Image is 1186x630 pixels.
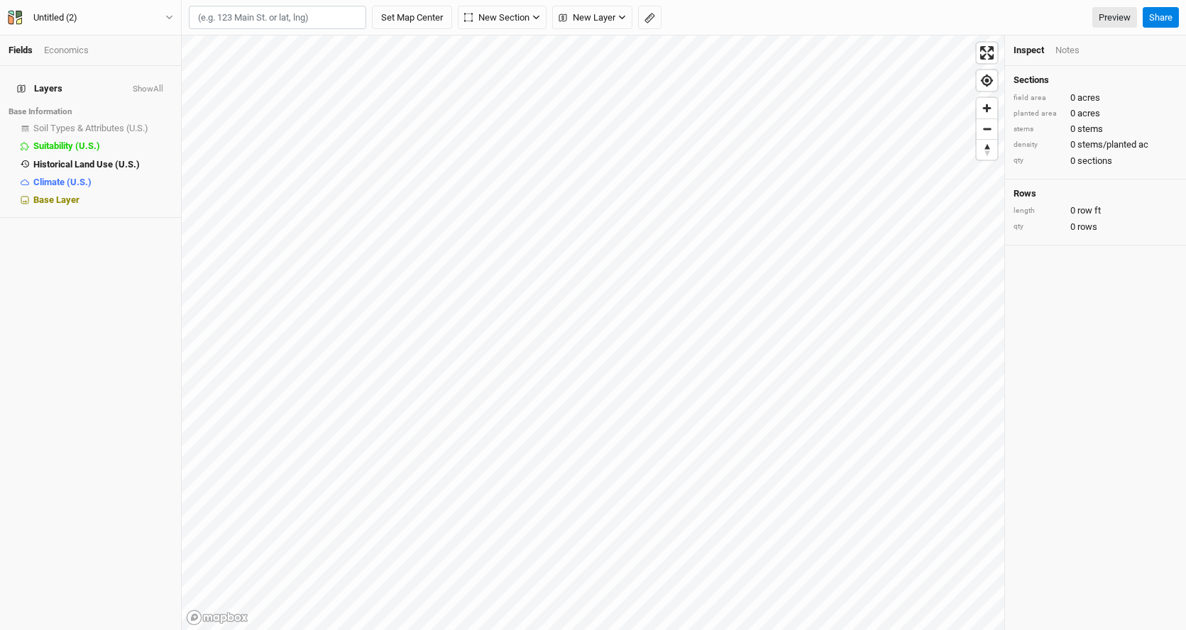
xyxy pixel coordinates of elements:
[132,84,164,94] button: ShowAll
[1014,140,1063,150] div: density
[1055,44,1080,57] div: Notes
[559,11,615,25] span: New Layer
[182,35,1004,630] canvas: Map
[9,45,33,55] a: Fields
[33,140,100,151] span: Suitability (U.S.)
[1014,155,1177,167] div: 0
[1077,123,1103,136] span: stems
[189,6,366,30] input: (e.g. 123 Main St. or lat, lng)
[1014,206,1063,216] div: length
[17,83,62,94] span: Layers
[1014,188,1177,199] h4: Rows
[977,43,997,63] button: Enter fullscreen
[1014,44,1044,57] div: Inspect
[1014,93,1063,104] div: field area
[33,194,172,206] div: Base Layer
[1077,138,1148,151] span: stems/planted ac
[1014,109,1063,119] div: planted area
[1077,204,1101,217] span: row ft
[1014,124,1063,135] div: stems
[7,10,174,26] button: Untitled (2)
[33,177,92,187] span: Climate (U.S.)
[977,139,997,160] button: Reset bearing to north
[977,118,997,139] button: Zoom out
[44,44,89,57] div: Economics
[977,70,997,91] button: Find my location
[1014,155,1063,166] div: qty
[1014,138,1177,151] div: 0
[1014,204,1177,217] div: 0
[1014,92,1177,104] div: 0
[1092,7,1137,28] a: Preview
[33,159,172,170] div: Historical Land Use (U.S.)
[1077,221,1097,233] span: rows
[977,140,997,160] span: Reset bearing to north
[186,609,248,626] a: Mapbox logo
[1077,107,1100,120] span: acres
[33,140,172,152] div: Suitability (U.S.)
[372,6,452,30] button: Set Map Center
[33,11,77,25] div: Untitled (2)
[552,6,632,30] button: New Layer
[638,6,661,30] button: Shortcut: M
[458,6,547,30] button: New Section
[33,123,148,133] span: Soil Types & Attributes (U.S.)
[1143,7,1179,28] button: Share
[33,194,79,205] span: Base Layer
[1014,221,1177,233] div: 0
[1014,123,1177,136] div: 0
[977,119,997,139] span: Zoom out
[977,98,997,118] button: Zoom in
[33,177,172,188] div: Climate (U.S.)
[33,159,140,170] span: Historical Land Use (U.S.)
[1014,221,1063,232] div: qty
[1014,107,1177,120] div: 0
[1014,74,1177,86] h4: Sections
[1077,155,1112,167] span: sections
[33,123,172,134] div: Soil Types & Attributes (U.S.)
[1077,92,1100,104] span: acres
[464,11,529,25] span: New Section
